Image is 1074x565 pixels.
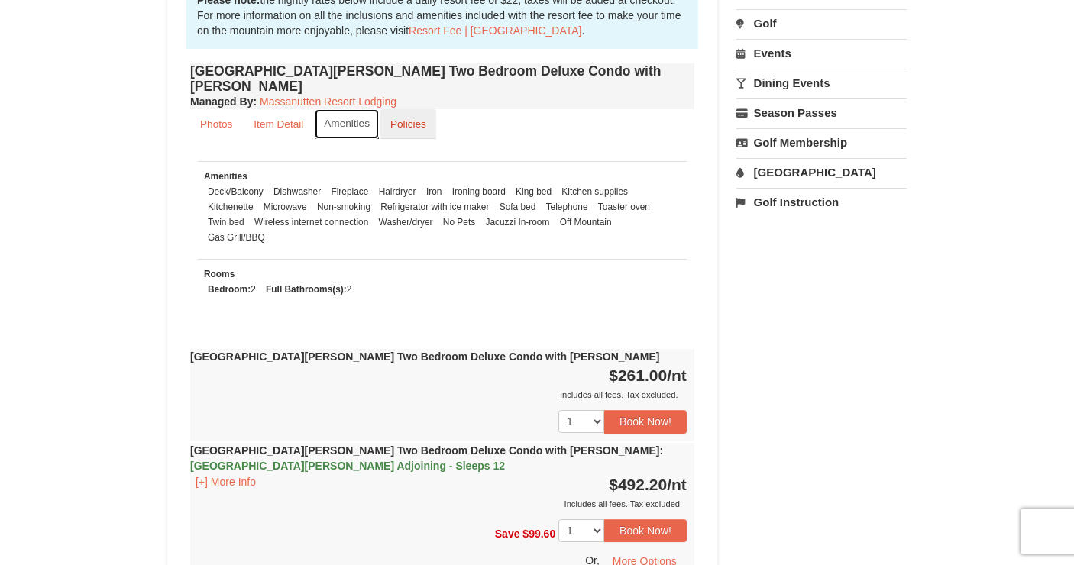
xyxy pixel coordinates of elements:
[558,184,632,199] li: Kitchen supplies
[244,109,313,139] a: Item Detail
[594,199,654,215] li: Toaster oven
[542,199,592,215] li: Telephone
[736,98,907,127] a: Season Passes
[736,69,907,97] a: Dining Events
[609,476,667,493] span: $492.20
[409,24,581,37] a: Resort Fee | [GEOGRAPHIC_DATA]
[736,9,907,37] a: Golf
[190,387,687,402] div: Includes all fees. Tax excluded.
[262,282,355,297] li: 2
[667,366,687,384] span: /nt
[204,215,248,230] li: Twin bed
[200,118,232,130] small: Photos
[375,184,420,199] li: Hairdryer
[522,527,555,539] span: $99.60
[190,95,257,108] strong: :
[422,184,446,199] li: Iron
[604,410,687,433] button: Book Now!
[251,215,372,230] li: Wireless internet connection
[736,188,907,216] a: Golf Instruction
[204,269,235,279] small: Rooms
[667,476,687,493] span: /nt
[260,95,396,108] a: Massanutten Resort Lodging
[190,496,687,512] div: Includes all fees. Tax excluded.
[260,199,311,215] li: Microwave
[604,519,687,542] button: Book Now!
[190,63,694,94] h4: [GEOGRAPHIC_DATA][PERSON_NAME] Two Bedroom Deluxe Condo with [PERSON_NAME]
[495,527,520,539] span: Save
[512,184,555,199] li: King bed
[190,460,505,472] span: [GEOGRAPHIC_DATA][PERSON_NAME] Adjoining - Sleeps 12
[380,109,436,139] a: Policies
[659,444,663,457] span: :
[266,284,347,295] strong: Full Bathrooms(s):
[204,282,260,297] li: 2
[190,444,663,472] strong: [GEOGRAPHIC_DATA][PERSON_NAME] Two Bedroom Deluxe Condo with [PERSON_NAME]
[190,109,242,139] a: Photos
[736,128,907,157] a: Golf Membership
[439,215,479,230] li: No Pets
[375,215,437,230] li: Washer/dryer
[377,199,493,215] li: Refrigerator with ice maker
[190,473,261,490] button: [+] More Info
[204,230,269,245] li: Gas Grill/BBQ
[736,39,907,67] a: Events
[204,199,257,215] li: Kitchenette
[556,215,616,230] li: Off Mountain
[204,171,247,182] small: Amenities
[208,284,251,295] strong: Bedroom:
[190,95,253,108] span: Managed By
[324,118,370,129] small: Amenities
[190,350,659,363] strong: [GEOGRAPHIC_DATA][PERSON_NAME] Two Bedroom Deluxe Condo with [PERSON_NAME]
[204,184,267,199] li: Deck/Balcony
[496,199,540,215] li: Sofa bed
[270,184,325,199] li: Dishwasher
[481,215,553,230] li: Jacuzzi In-room
[327,184,372,199] li: Fireplace
[254,118,303,130] small: Item Detail
[448,184,510,199] li: Ironing board
[390,118,426,130] small: Policies
[315,109,379,139] a: Amenities
[609,366,687,384] strong: $261.00
[736,158,907,186] a: [GEOGRAPHIC_DATA]
[313,199,374,215] li: Non-smoking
